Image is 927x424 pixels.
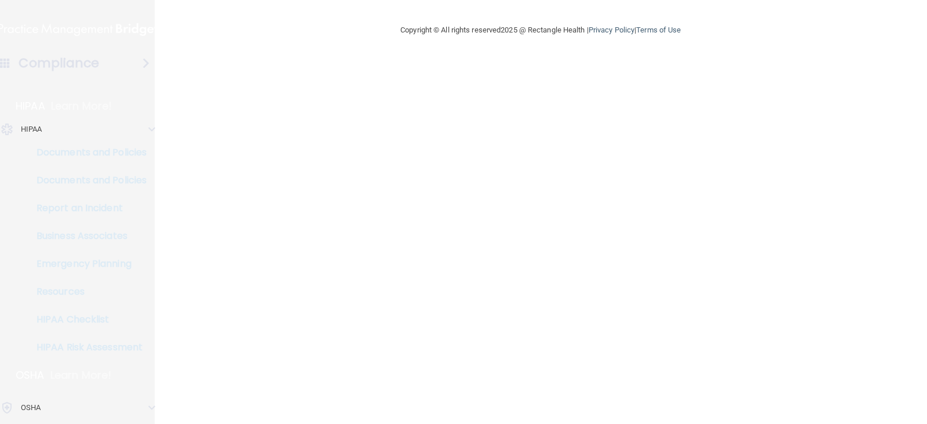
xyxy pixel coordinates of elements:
[8,286,166,298] p: Resources
[50,368,112,382] p: Learn More!
[21,401,41,415] p: OSHA
[21,122,42,136] p: HIPAA
[636,26,681,34] a: Terms of Use
[8,342,166,353] p: HIPAA Risk Assessment
[8,175,166,186] p: Documents and Policies
[19,55,99,71] h4: Compliance
[8,202,166,214] p: Report an Incident
[8,230,166,242] p: Business Associates
[8,147,166,158] p: Documents and Policies
[16,99,45,113] p: HIPAA
[51,99,112,113] p: Learn More!
[8,314,166,325] p: HIPAA Checklist
[8,258,166,270] p: Emergency Planning
[329,12,752,49] div: Copyright © All rights reserved 2025 @ Rectangle Health | |
[16,368,45,382] p: OSHA
[589,26,634,34] a: Privacy Policy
